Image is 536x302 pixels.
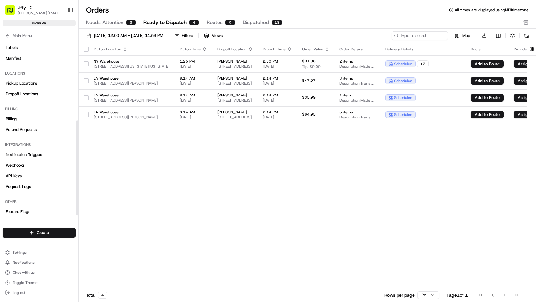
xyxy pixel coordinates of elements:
[3,31,76,40] button: Main Menu
[392,31,448,40] input: Type to search
[13,260,35,265] span: Notifications
[37,230,49,236] span: Create
[94,115,170,120] span: [STREET_ADDRESS][PERSON_NAME]
[6,127,37,133] span: Refund Requests
[225,20,235,25] div: 0
[86,19,123,26] span: Needs Attention
[94,81,170,86] span: [STREET_ADDRESS][PERSON_NAME]
[471,77,504,85] button: Add to Route
[6,6,19,19] img: Nash
[13,91,48,97] span: Knowledge Base
[263,64,292,69] span: [DATE]
[339,47,375,52] div: Order Details
[3,258,76,267] button: Notifications
[302,78,316,83] span: $47.97
[6,25,114,35] p: Welcome 👋
[180,110,207,115] span: 8:14 AM
[3,182,76,192] a: Request Logs
[6,184,31,190] span: Request Logs
[3,53,76,63] a: Manifest
[455,8,528,13] span: All times are displayed using MDT timezone
[302,47,329,52] div: Order Value
[3,104,76,114] div: Billing
[6,163,24,168] span: Webhooks
[6,91,11,96] div: 📗
[84,31,166,40] button: [DATE] 12:00 AM - [DATE] 11:59 PM
[94,98,170,103] span: [STREET_ADDRESS][PERSON_NAME]
[302,64,321,69] span: Tip: $0.00
[18,11,62,16] button: [PERSON_NAME][EMAIL_ADDRESS][DOMAIN_NAME]
[6,45,18,50] span: Labels
[447,292,468,298] div: Page 1 of 1
[51,88,103,100] a: 💻API Documentation
[6,81,37,86] span: Pickup Locations
[180,59,207,64] span: 1:25 PM
[180,47,207,52] div: Pickup Time
[417,60,429,67] div: + 2
[180,64,207,69] span: [DATE]
[62,106,76,111] span: Pylon
[94,59,170,64] span: NY Warehouse
[339,59,375,64] span: 2 items
[182,33,193,39] div: Filters
[3,3,65,18] button: Jiffy[PERSON_NAME][EMAIL_ADDRESS][DOMAIN_NAME]
[3,160,76,170] a: Webhooks
[189,20,199,25] div: 4
[385,47,461,52] div: Delivery Details
[263,81,292,86] span: [DATE]
[394,78,412,83] span: scheduled
[6,209,30,215] span: Feature Flags
[13,290,25,295] span: Log out
[339,110,375,115] span: 5 items
[3,207,76,217] a: Feature Flags
[217,110,253,115] span: [PERSON_NAME]
[3,20,76,26] div: sandbox
[3,89,76,99] a: Dropoff Locations
[339,81,375,86] span: Description: Transfer - DTF Print (3 items)
[180,93,207,98] span: 8:14 AM
[3,268,76,277] button: Chat with us!
[13,250,27,255] span: Settings
[394,112,412,117] span: scheduled
[394,95,412,100] span: scheduled
[263,93,292,98] span: 2:14 PM
[243,19,269,26] span: Dispatched
[3,78,76,88] a: Pickup Locations
[217,115,253,120] span: [STREET_ADDRESS]
[339,98,375,103] span: Description: Made - Custom Polo
[217,59,253,64] span: [PERSON_NAME]
[6,152,43,158] span: Notification Triggers
[394,61,412,66] span: scheduled
[3,278,76,287] button: Toggle Theme
[272,20,282,25] div: 18
[98,292,107,299] div: 4
[3,150,76,160] a: Notification Triggers
[522,31,531,40] button: Refresh
[217,93,253,98] span: [PERSON_NAME]
[16,40,104,47] input: Clear
[180,81,207,86] span: [DATE]
[302,95,316,100] span: $35.99
[263,59,292,64] span: 2:50 PM
[86,292,107,299] div: Total
[21,60,103,66] div: Start new chat
[3,43,76,53] a: Labels
[471,111,504,118] button: Add to Route
[217,64,253,69] span: [STREET_ADDRESS]
[180,115,207,120] span: [DATE]
[126,20,136,25] div: 3
[3,288,76,297] button: Log out
[94,93,170,98] span: LA Warehouse
[180,76,207,81] span: 8:14 AM
[13,270,35,275] span: Chat with us!
[18,4,26,11] button: Jiffy
[217,76,253,81] span: [PERSON_NAME]
[451,32,474,39] button: Map
[3,140,76,150] div: Integrations
[263,76,292,81] span: 2:14 PM
[53,91,58,96] div: 💻
[3,248,76,257] button: Settings
[86,5,109,15] h1: Orders
[6,91,38,97] span: Dropoff Locations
